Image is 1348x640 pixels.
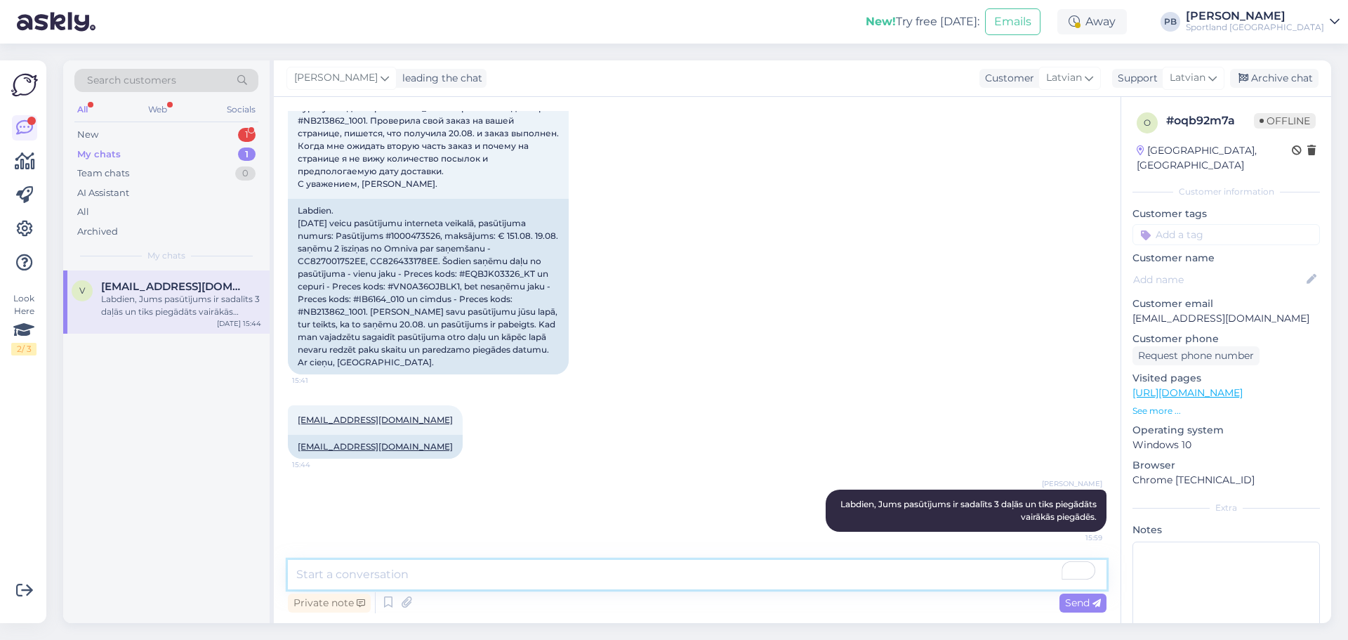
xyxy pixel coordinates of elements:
button: Emails [985,8,1040,35]
div: Team chats [77,166,129,181]
div: 0 [235,166,256,181]
div: # oqb92m7a [1166,112,1254,129]
div: Labdien, Jums pasūtījums ir sadalīts 3 daļās un tiks piegādāts vairākās piegādēs. [101,293,261,318]
input: Add a tag [1132,224,1320,245]
div: [DATE] 15:44 [217,318,261,329]
img: Askly Logo [11,72,38,98]
p: Operating system [1132,423,1320,438]
span: 15:41 [292,375,345,386]
div: Look Here [11,292,37,355]
div: [PERSON_NAME] [1186,11,1324,22]
div: All [74,100,91,119]
div: leading the chat [397,71,482,86]
span: valuska@inbox.lv [101,280,247,293]
div: All [77,205,89,219]
span: 15:44 [292,459,345,470]
span: Send [1065,596,1101,609]
div: Archive chat [1230,69,1319,88]
p: [EMAIL_ADDRESS][DOMAIN_NAME] [1132,311,1320,326]
p: See more ... [1132,405,1320,417]
p: Customer tags [1132,207,1320,221]
span: v [79,285,85,296]
span: Latvian [1046,70,1082,86]
span: o [1144,117,1151,128]
span: 15:59 [1050,533,1102,543]
a: [URL][DOMAIN_NAME] [1132,386,1243,399]
span: Latvian [1170,70,1205,86]
div: Customer information [1132,185,1320,198]
p: Notes [1132,523,1320,537]
p: Visited pages [1132,371,1320,386]
div: Customer [979,71,1034,86]
input: Add name [1133,272,1304,287]
p: Customer email [1132,296,1320,311]
p: Chrome [TECHNICAL_ID] [1132,473,1320,488]
div: Try free [DATE]: [866,13,979,30]
span: Labdien, Jums pasūtījums ir sadalīts 3 daļās un tiks piegādāts vairākās piegādēs. [840,499,1099,522]
div: [GEOGRAPHIC_DATA], [GEOGRAPHIC_DATA] [1137,143,1292,173]
span: Offline [1254,113,1316,129]
p: Windows 10 [1132,438,1320,452]
div: PB [1161,12,1180,32]
div: AI Assistant [77,186,129,200]
div: Private note [288,594,371,613]
b: New! [866,15,896,28]
div: Sportland [GEOGRAPHIC_DATA] [1186,22,1324,33]
div: Archived [77,225,118,239]
div: Extra [1132,502,1320,514]
span: [PERSON_NAME] [1042,478,1102,489]
div: Away [1057,9,1127,34]
div: 1 [238,148,256,162]
p: Browser [1132,458,1320,473]
a: [EMAIL_ADDRESS][DOMAIN_NAME] [298,441,453,452]
div: Web [145,100,170,119]
div: Labdien. [DATE] veicu pasūtījumu interneta veikalā, pasūtījuma numurs: Pasūtījums #1000473526, ma... [288,199,569,374]
a: [EMAIL_ADDRESS][DOMAIN_NAME] [298,414,453,425]
div: New [77,128,98,142]
span: [PERSON_NAME] [294,70,378,86]
span: Search customers [87,73,176,88]
div: My chats [77,148,121,162]
div: 1 [238,128,256,142]
div: Request phone number [1132,346,1260,365]
span: My chats [147,249,185,262]
p: Customer phone [1132,332,1320,346]
a: [PERSON_NAME]Sportland [GEOGRAPHIC_DATA] [1186,11,1340,33]
div: Socials [224,100,258,119]
div: Support [1112,71,1158,86]
div: 2 / 3 [11,343,37,355]
textarea: To enrich screen reader interactions, please activate Accessibility in Grammarly extension settings [288,560,1106,589]
p: Customer name [1132,251,1320,266]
